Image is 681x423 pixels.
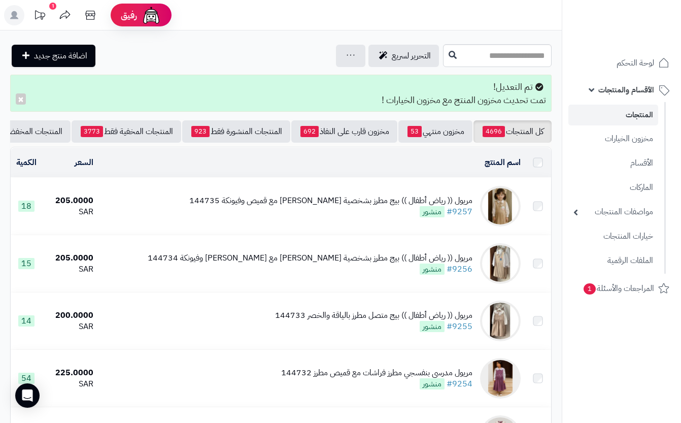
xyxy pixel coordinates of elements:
[291,120,397,143] a: مخزون قارب على النفاذ692
[47,321,94,333] div: SAR
[18,373,35,384] span: 54
[568,51,675,75] a: لوحة التحكم
[47,264,94,275] div: SAR
[15,383,40,408] div: Open Intercom Messenger
[47,206,94,218] div: SAR
[447,206,472,218] a: #9257
[617,56,654,70] span: لوحة التحكم
[18,201,35,212] span: 18
[485,156,521,169] a: اسم المنتج
[148,252,472,264] div: مريول (( رياض أطفال )) بيج مطرز بشخصية [PERSON_NAME] مع [PERSON_NAME] وفيونكة 144734
[189,195,472,207] div: مريول (( رياض أطفال )) بيج مطرز بشخصية [PERSON_NAME] مع قميص وفيونكة 144735
[447,263,472,275] a: #9256
[191,126,210,137] span: 923
[368,45,439,67] a: التحرير لسريع
[275,310,472,321] div: مريول (( رياض أطفال )) بيج متصل مطرز بالياقة والخصر 144733
[81,126,103,137] span: 3773
[16,93,26,105] button: ×
[483,126,505,137] span: 4696
[584,283,596,295] span: 1
[300,126,319,137] span: 692
[612,28,671,50] img: logo-2.png
[49,3,56,10] div: 1
[420,206,445,217] span: منشور
[18,315,35,327] span: 14
[47,378,94,390] div: SAR
[10,75,552,112] div: تم التعديل! تمت تحديث مخزون المنتج مع مخزون الخيارات !
[568,201,658,223] a: مواصفات المنتجات
[392,50,431,62] span: التحرير لسريع
[480,358,521,399] img: مريول مدرسي بنفسجي مطرز فراشات مع قميص مطرز 144732
[75,156,93,169] a: السعر
[420,378,445,389] span: منشور
[47,367,94,379] div: 225.0000
[420,264,445,275] span: منشور
[568,177,658,199] a: الماركات
[47,195,94,207] div: 205.0000
[18,258,35,269] span: 15
[27,5,52,28] a: تحديثات المنصة
[598,83,654,97] span: الأقسام والمنتجات
[583,281,654,296] span: المراجعات والأسئلة
[121,9,137,21] span: رفيق
[16,156,37,169] a: الكمية
[72,120,181,143] a: المنتجات المخفية فقط3773
[12,45,95,67] a: اضافة منتج جديد
[447,320,472,333] a: #9255
[141,5,161,25] img: ai-face.png
[47,252,94,264] div: 205.0000
[34,50,87,62] span: اضافة منتج جديد
[568,128,658,150] a: مخزون الخيارات
[281,367,472,379] div: مريول مدرسي بنفسجي مطرز فراشات مع قميص مطرز 144732
[568,250,658,272] a: الملفات الرقمية
[420,321,445,332] span: منشور
[568,105,658,125] a: المنتجات
[568,152,658,174] a: الأقسام
[182,120,290,143] a: المنتجات المنشورة فقط923
[473,120,552,143] a: كل المنتجات4696
[568,276,675,301] a: المراجعات والأسئلة1
[398,120,472,143] a: مخزون منتهي53
[480,243,521,284] img: مريول (( رياض أطفال )) بيج مطرز بشخصية ستيتش مع قميص وفيونكة 144734
[407,126,422,137] span: 53
[480,186,521,226] img: مريول (( رياض أطفال )) بيج مطرز بشخصية سينامورول مع قميص وفيونكة 144735
[447,378,472,390] a: #9254
[480,301,521,341] img: مريول (( رياض أطفال )) بيج متصل مطرز بالياقة والخصر 144733
[568,225,658,247] a: خيارات المنتجات
[47,310,94,321] div: 200.0000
